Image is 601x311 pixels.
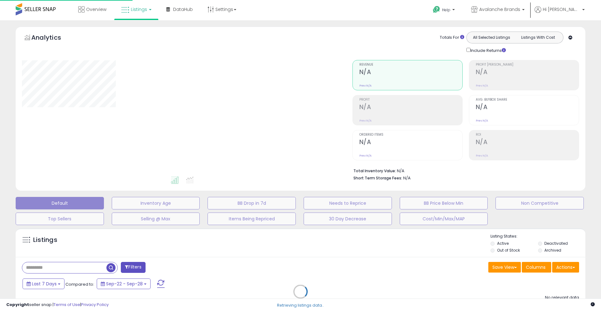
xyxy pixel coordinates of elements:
button: Inventory Age [112,197,200,209]
span: DataHub [173,6,193,13]
div: seller snap | | [6,302,109,308]
span: Avg. Buybox Share [476,98,579,102]
small: Prev: N/A [476,154,488,158]
span: Hi [PERSON_NAME] [543,6,580,13]
a: Hi [PERSON_NAME] [535,6,585,20]
button: Selling @ Max [112,213,200,225]
small: Prev: N/A [359,84,372,88]
span: ROI [476,133,579,137]
button: Non Competitive [496,197,584,209]
strong: Copyright [6,302,29,308]
h2: N/A [359,138,462,147]
button: Default [16,197,104,209]
button: Listings With Cost [515,33,561,42]
div: Retrieving listings data.. [277,303,324,308]
h2: N/A [476,138,579,147]
h2: N/A [359,103,462,112]
li: N/A [353,167,574,174]
div: Totals For [440,35,464,41]
span: Profit [359,98,462,102]
button: Needs to Reprice [304,197,392,209]
h2: N/A [476,103,579,112]
small: Prev: N/A [476,84,488,88]
small: Prev: N/A [359,154,372,158]
h5: Analytics [31,33,73,43]
small: Prev: N/A [359,119,372,123]
span: Avalanche Brands [479,6,520,13]
small: Prev: N/A [476,119,488,123]
button: 30 Day Decrease [304,213,392,225]
span: Overview [86,6,106,13]
div: Include Returns [462,47,513,54]
button: Items Being Repriced [208,213,296,225]
button: BB Drop in 7d [208,197,296,209]
span: Ordered Items [359,133,462,137]
h2: N/A [476,68,579,77]
span: Listings [131,6,147,13]
button: Cost/Min/Max/MAP [400,213,488,225]
button: Top Sellers [16,213,104,225]
b: Total Inventory Value: [353,168,396,173]
span: N/A [403,175,411,181]
button: BB Price Below Min [400,197,488,209]
a: Help [428,1,461,20]
h2: N/A [359,68,462,77]
span: Help [442,7,450,13]
span: Profit [PERSON_NAME] [476,63,579,67]
b: Short Term Storage Fees: [353,175,402,181]
i: Get Help [433,6,440,13]
span: Revenue [359,63,462,67]
button: All Selected Listings [468,33,515,42]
